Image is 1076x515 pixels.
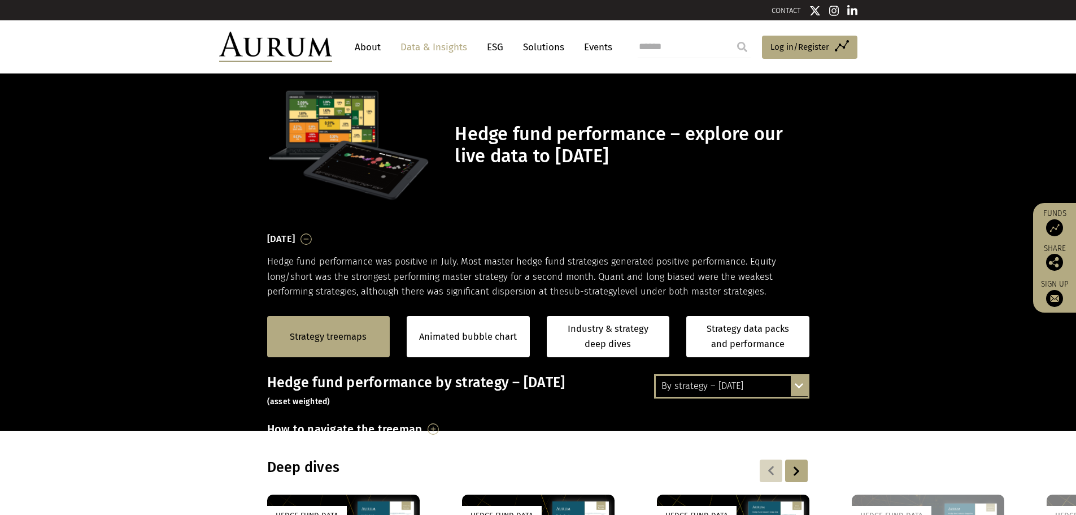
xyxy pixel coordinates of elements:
span: Log in/Register [770,40,829,54]
a: Sign up [1039,279,1070,307]
a: Solutions [517,37,570,58]
a: ESG [481,37,509,58]
h1: Hedge fund performance – explore our live data to [DATE] [455,123,806,167]
a: Industry & strategy deep dives [547,316,670,357]
a: Log in/Register [762,36,857,59]
a: Strategy data packs and performance [686,316,809,357]
p: Hedge fund performance was positive in July. Most master hedge fund strategies generated positive... [267,254,809,299]
a: About [349,37,386,58]
small: (asset weighted) [267,397,330,406]
img: Linkedin icon [847,5,857,16]
img: Share this post [1046,254,1063,271]
a: Strategy treemaps [290,330,367,344]
h3: Deep dives [267,459,664,476]
div: Share [1039,245,1070,271]
a: Funds [1039,209,1070,236]
h3: How to navigate the treemap [267,419,422,439]
h3: [DATE] [267,231,295,248]
input: Submit [731,36,753,58]
a: CONTACT [772,6,801,15]
a: Animated bubble chart [419,330,517,344]
h3: Hedge fund performance by strategy – [DATE] [267,374,809,408]
img: Access Funds [1046,219,1063,236]
img: Twitter icon [809,5,821,16]
img: Aurum [219,32,332,62]
span: sub-strategy [564,286,617,297]
img: Instagram icon [829,5,839,16]
a: Data & Insights [395,37,473,58]
div: By strategy – [DATE] [656,376,808,396]
a: Events [578,37,612,58]
img: Sign up to our newsletter [1046,290,1063,307]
